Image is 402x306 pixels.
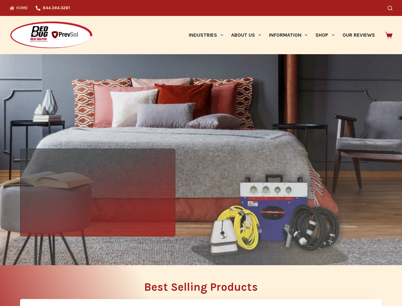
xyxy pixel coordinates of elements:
[388,6,392,11] button: Search
[227,16,265,54] a: About Us
[265,16,312,54] a: Information
[312,16,338,54] a: Shop
[185,16,379,54] nav: Primary
[185,16,227,54] a: Industries
[10,21,93,49] img: Prevsol/Bed Bug Heat Doctor
[338,16,379,54] a: Our Reviews
[20,281,382,293] h2: Best Selling Products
